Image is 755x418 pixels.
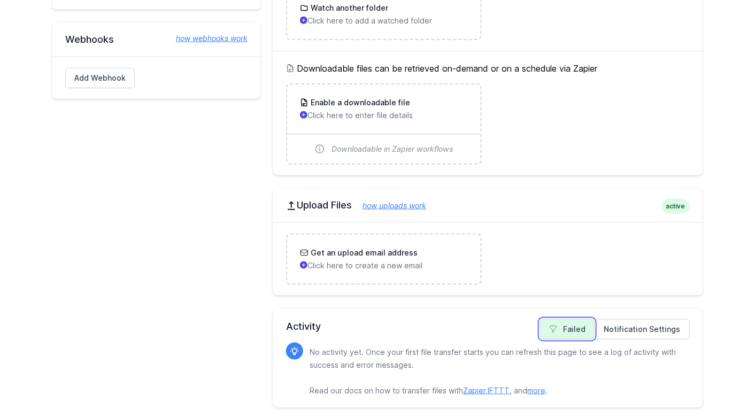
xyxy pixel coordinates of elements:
span: active [662,199,690,214]
a: Add Webhook [65,68,135,88]
h3: Get an upload email address [309,247,418,258]
a: Zapier [463,386,486,395]
h2: Webhooks [65,33,248,46]
h3: Watch another folder [309,3,388,13]
span: Downloadable in Zapier workflows [332,144,453,154]
h2: Upload Files [286,199,690,212]
h5: Downloadable files can be retrieved on-demand or on a schedule via Zapier [286,62,690,75]
p: Click here to enter file details [300,110,467,121]
a: Failed [540,319,595,339]
a: how webhooks work [165,33,248,44]
p: Click here to add a watched folder [300,16,467,26]
p: Click here to create a new email [300,260,467,271]
a: Enable a downloadable file Click here to enter file details Downloadable in Zapier workflows [287,84,480,164]
a: IFTTT [488,386,510,395]
a: Notification Settings [595,319,690,339]
a: more [527,386,545,395]
h2: Activity [286,319,690,334]
p: No activity yet. Once your first file transfer starts you can refresh this page to see a log of a... [310,346,681,397]
a: how uploads work [352,201,426,210]
a: Get an upload email address Click here to create a new email [287,235,480,284]
h3: Enable a downloadable file [309,97,410,108]
iframe: Drift Widget Chat Controller [702,365,742,405]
